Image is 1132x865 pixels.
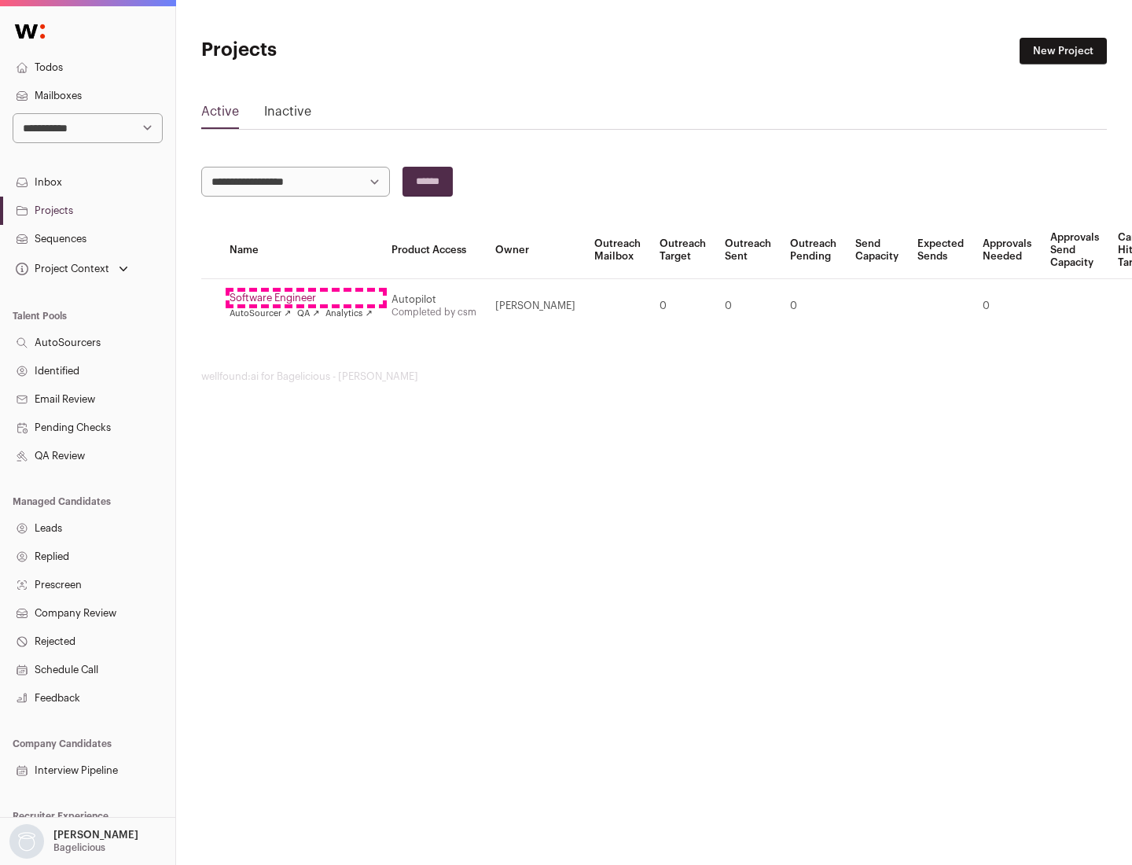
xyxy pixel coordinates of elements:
[1041,222,1108,279] th: Approvals Send Capacity
[201,370,1107,383] footer: wellfound:ai for Bagelicious - [PERSON_NAME]
[53,829,138,841] p: [PERSON_NAME]
[715,279,781,333] td: 0
[382,222,486,279] th: Product Access
[908,222,973,279] th: Expected Sends
[781,279,846,333] td: 0
[230,307,291,320] a: AutoSourcer ↗
[13,258,131,280] button: Open dropdown
[53,841,105,854] p: Bagelicious
[13,263,109,275] div: Project Context
[585,222,650,279] th: Outreach Mailbox
[201,38,503,63] h1: Projects
[201,102,239,127] a: Active
[650,222,715,279] th: Outreach Target
[9,824,44,859] img: nopic.png
[486,279,585,333] td: [PERSON_NAME]
[230,292,373,304] a: Software Engineer
[650,279,715,333] td: 0
[6,16,53,47] img: Wellfound
[715,222,781,279] th: Outreach Sent
[264,102,311,127] a: Inactive
[973,222,1041,279] th: Approvals Needed
[391,293,476,306] div: Autopilot
[973,279,1041,333] td: 0
[220,222,382,279] th: Name
[6,824,141,859] button: Open dropdown
[846,222,908,279] th: Send Capacity
[391,307,476,317] a: Completed by csm
[325,307,372,320] a: Analytics ↗
[781,222,846,279] th: Outreach Pending
[297,307,319,320] a: QA ↗
[1020,38,1107,64] a: New Project
[486,222,585,279] th: Owner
